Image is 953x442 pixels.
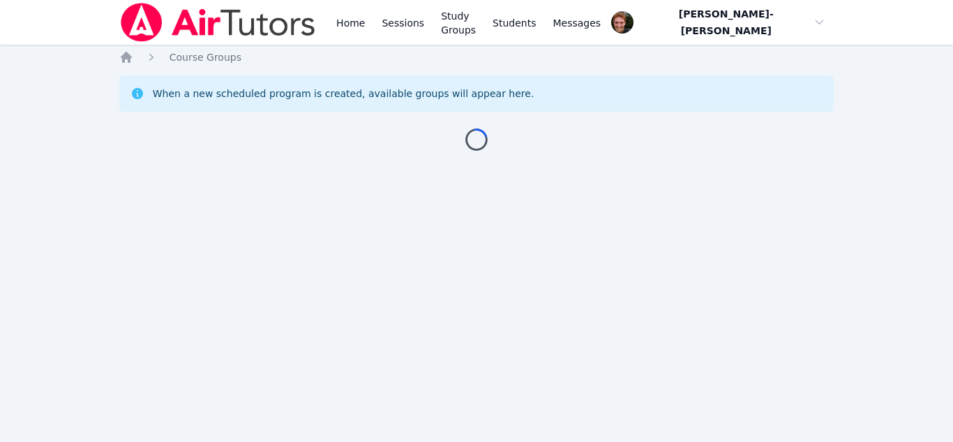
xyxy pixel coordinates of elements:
[119,50,834,64] nav: Breadcrumb
[170,52,241,63] span: Course Groups
[170,50,241,64] a: Course Groups
[153,87,534,101] div: When a new scheduled program is created, available groups will appear here.
[553,16,601,30] span: Messages
[119,3,317,42] img: Air Tutors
